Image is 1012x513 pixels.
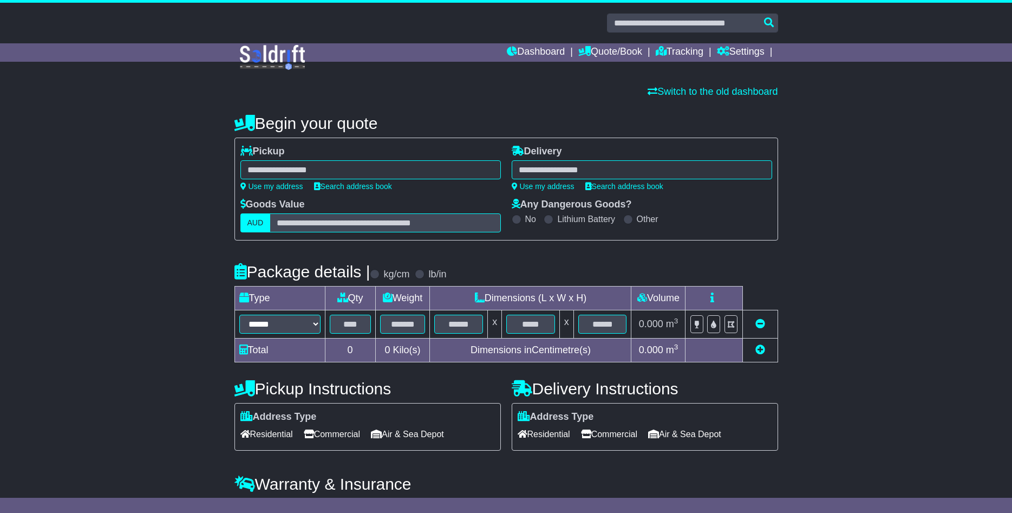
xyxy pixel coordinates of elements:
h4: Pickup Instructions [234,380,501,398]
td: Volume [631,287,685,310]
td: Total [234,339,325,362]
h4: Warranty & Insurance [234,475,778,493]
span: m [666,345,678,355]
a: Dashboard [507,43,565,62]
span: Commercial [304,426,360,443]
td: Dimensions (L x W x H) [430,287,631,310]
td: Type [234,287,325,310]
span: Residential [240,426,293,443]
a: Use my address [240,182,303,191]
a: Switch to the old dashboard [648,86,778,97]
a: Use my address [512,182,574,191]
span: Air & Sea Depot [648,426,721,443]
h4: Delivery Instructions [512,380,778,398]
span: 0 [384,345,390,355]
h4: Begin your quote [234,114,778,132]
td: Kilo(s) [375,339,430,362]
a: Add new item [755,345,765,355]
label: Address Type [518,411,594,423]
a: Remove this item [755,319,765,329]
span: 0.000 [639,345,663,355]
label: Lithium Battery [557,214,615,224]
label: AUD [240,213,271,232]
span: m [666,319,678,329]
label: kg/cm [383,269,409,281]
label: Address Type [240,411,317,423]
sup: 3 [674,317,678,325]
label: Goods Value [240,199,305,211]
a: Search address book [314,182,392,191]
td: Dimensions in Centimetre(s) [430,339,631,362]
a: Search address book [585,182,663,191]
label: No [525,214,536,224]
label: Delivery [512,146,562,158]
a: Settings [717,43,765,62]
span: Commercial [581,426,637,443]
sup: 3 [674,343,678,351]
label: Other [637,214,658,224]
a: Tracking [656,43,703,62]
td: 0 [325,339,375,362]
span: 0.000 [639,319,663,329]
td: x [488,310,502,339]
h4: Package details | [234,263,370,281]
td: Qty [325,287,375,310]
span: Residential [518,426,570,443]
td: Weight [375,287,430,310]
span: Air & Sea Depot [371,426,444,443]
td: x [559,310,573,339]
a: Quote/Book [578,43,642,62]
label: Pickup [240,146,285,158]
label: lb/in [428,269,446,281]
label: Any Dangerous Goods? [512,199,632,211]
